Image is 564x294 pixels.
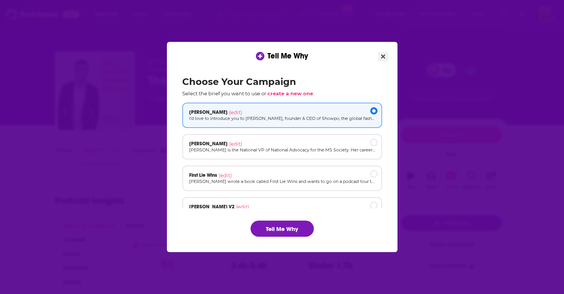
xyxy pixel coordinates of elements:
[251,221,314,237] button: Tell Me Why
[236,204,249,210] span: (edit)
[189,115,375,122] p: I’d love to introduce you to [PERSON_NAME], founder & CEO of Showpo, the global fashion e-tailer ...
[189,204,234,210] span: [PERSON_NAME] V2
[182,76,382,87] h2: Choose Your Campaign
[229,109,242,115] span: (edit)
[267,90,313,96] span: create a new one
[257,53,263,59] img: tell me why sparkle
[267,51,308,61] span: Tell Me Why
[189,147,375,153] p: [PERSON_NAME] is the National VP of National Advocacy for the MS Society. Her career in public po...
[229,141,242,147] span: (edit)
[189,172,217,178] span: First Lie Wins
[189,178,375,185] p: [PERSON_NAME] wrote a book called First Lie Wins and wants to go on a podcast tour to promote it....
[189,141,228,147] span: [PERSON_NAME]
[378,52,388,61] button: Close
[189,109,228,115] span: [PERSON_NAME]
[219,172,232,178] span: (edit)
[182,90,382,96] p: Select the brief you want to use or .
